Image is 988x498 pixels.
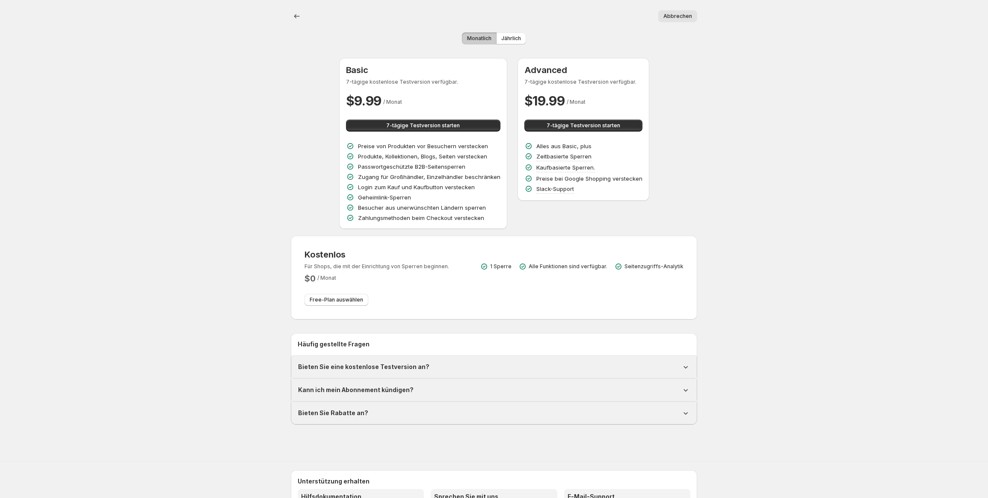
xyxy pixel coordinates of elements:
button: Abbrechen [658,10,697,22]
p: Zahlungsmethoden beim Checkout verstecken [358,214,484,222]
p: Preise von Produkten vor Besuchern verstecken [358,142,488,150]
p: Login zum Kauf und Kaufbutton verstecken [358,183,475,191]
p: Alles aus Basic, plus [536,142,592,150]
button: Zurück [291,10,303,22]
span: Jährlich [501,35,521,42]
h1: Bieten Sie Rabatte an? [298,409,368,417]
p: Zeitbasierte Sperren [536,152,592,161]
button: 7-tägige Testversion starten [346,120,500,132]
h3: Kostenlos [305,249,449,260]
button: 7-tägige Testversion starten [524,120,642,132]
span: / Monat [383,99,402,105]
p: Produkte, Kollektionen, Blogs, Seiten verstecken [358,152,487,161]
p: Für Shops, die mit der Einrichtung von Sperren beginnen. [305,263,449,270]
p: Alle Funktionen sind verfügbar. [529,263,607,270]
p: Zugang für Großhändler, Einzelhändler beschränken [358,173,500,181]
button: Monatlich [462,32,497,44]
p: Besucher aus unerwünschten Ländern sperren [358,203,486,212]
p: 1 Sperre [490,263,512,270]
h3: Advanced [524,65,642,75]
h2: Unterstützung erhalten [298,477,690,486]
button: Free-Plan auswählen [305,294,368,306]
span: / Monat [317,275,336,281]
p: Passwortgeschützte B2B-Seitensperren [358,162,465,171]
h2: $ 9.99 [346,92,382,109]
p: Kaufbasierte Sperren. [536,163,595,172]
h1: Kann ich mein Abonnement kündigen? [298,386,414,394]
p: 7-tägige kostenlose Testversion verfügbar. [346,79,500,85]
p: 7-tägige kostenlose Testversion verfügbar. [524,79,642,85]
span: 7-tägige Testversion starten [547,122,620,129]
span: / Monat [567,99,586,105]
h1: Bieten Sie eine kostenlose Testversion an? [298,363,429,371]
h2: $ 0 [305,273,316,284]
span: Monatlich [467,35,491,42]
p: Slack-Support [536,185,574,193]
span: Free-Plan auswählen [310,296,363,303]
span: 7-tägige Testversion starten [386,122,460,129]
button: Jährlich [496,32,526,44]
h3: Basic [346,65,500,75]
h2: $ 19.99 [524,92,565,109]
p: Geheimlink-Sperren [358,193,411,202]
p: Seitenzugriffs-Analytik [624,263,683,270]
h2: Häufig gestellte Fragen [298,340,690,349]
p: Preise bei Google Shopping verstecken [536,174,642,183]
span: Abbrechen [663,13,692,20]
